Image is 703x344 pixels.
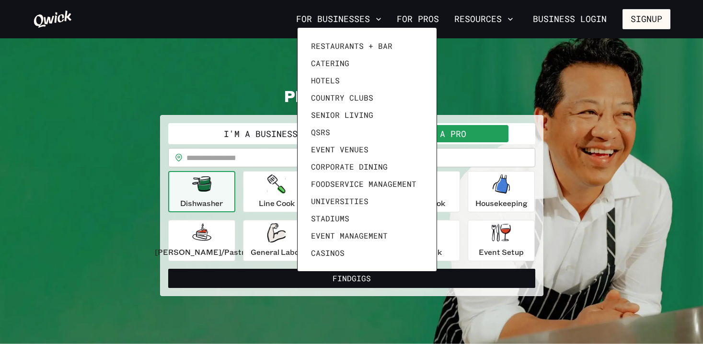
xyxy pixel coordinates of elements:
span: Corporate Dining [311,162,388,172]
span: Casinos [311,248,345,258]
span: Senior Living [311,110,373,120]
span: Hotels [311,76,340,85]
span: Country Clubs [311,93,373,103]
span: Event Management [311,231,388,241]
span: Event Venues [311,145,369,154]
span: Foodservice Management [311,179,416,189]
span: Catering [311,58,349,68]
span: Stadiums [311,214,349,223]
span: QSRs [311,127,330,137]
span: Restaurants + Bar [311,41,392,51]
span: Universities [311,196,369,206]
